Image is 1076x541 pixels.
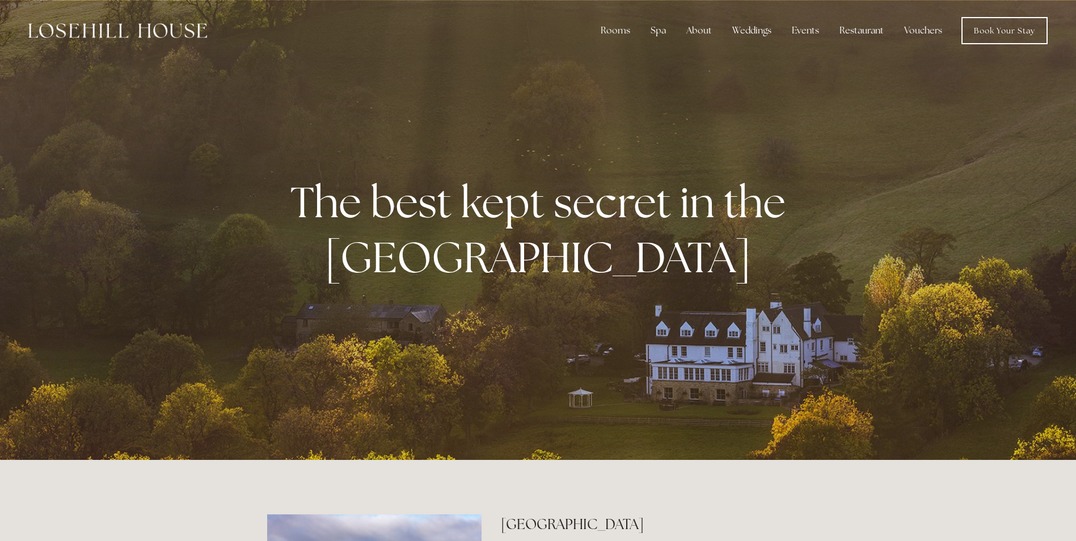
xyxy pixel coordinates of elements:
[501,514,809,534] h2: [GEOGRAPHIC_DATA]
[783,19,828,42] div: Events
[28,23,207,38] img: Losehill House
[830,19,893,42] div: Restaurant
[677,19,721,42] div: About
[290,174,795,285] strong: The best kept secret in the [GEOGRAPHIC_DATA]
[642,19,675,42] div: Spa
[895,19,951,42] a: Vouchers
[592,19,639,42] div: Rooms
[961,17,1048,44] a: Book Your Stay
[723,19,780,42] div: Weddings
